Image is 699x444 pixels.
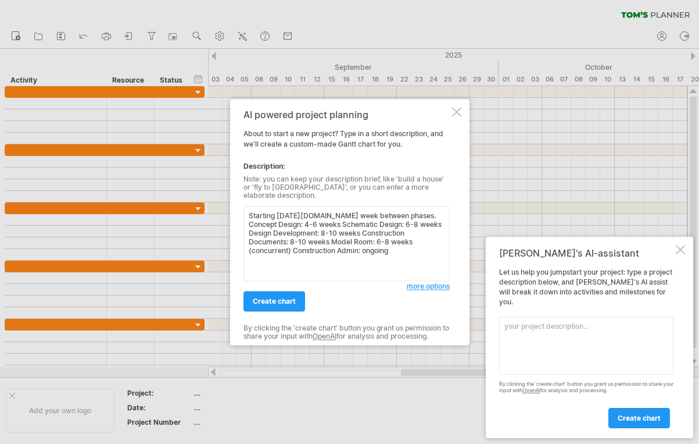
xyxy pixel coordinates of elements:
span: create chart [618,414,661,422]
a: OpenAI [313,332,336,341]
a: more options [407,281,450,292]
a: OpenAI [522,387,540,393]
div: By clicking the 'create chart' button you grant us permission to share your input with for analys... [499,381,673,394]
span: create chart [253,297,296,306]
div: Let us help you jumpstart your project: type a project description below, and [PERSON_NAME]'s AI ... [499,268,673,428]
div: Description: [243,161,450,172]
div: By clicking the 'create chart' button you grant us permission to share your input with for analys... [243,324,450,341]
div: Note: you can keep your description brief, like 'build a house' or 'fly to [GEOGRAPHIC_DATA]', or... [243,175,450,200]
div: [PERSON_NAME]'s AI-assistant [499,247,673,259]
a: create chart [243,291,305,311]
div: AI powered project planning [243,109,450,120]
a: create chart [608,408,670,428]
div: About to start a new project? Type in a short description, and we'll create a custom-made Gantt c... [243,109,450,335]
span: more options [407,282,450,290]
